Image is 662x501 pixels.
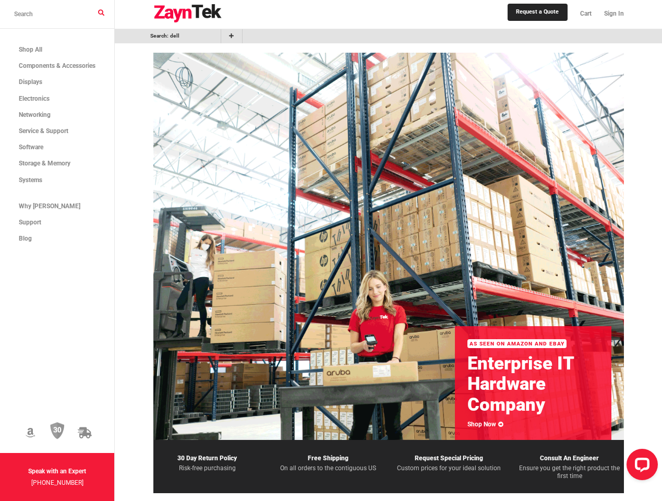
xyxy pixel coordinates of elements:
[580,10,592,17] span: Cart
[28,468,86,475] strong: Speak with an Expert
[19,62,95,69] span: Components & Accessories
[19,78,42,86] span: Displays
[19,160,70,167] span: Storage & Memory
[153,4,222,23] img: logo
[19,235,32,242] span: Blog
[153,452,262,464] p: 30 Day Return Policy
[19,95,50,102] span: Electronics
[395,464,503,473] p: Custom prices for your ideal solution
[19,219,41,226] span: Support
[515,452,624,464] p: Consult An Engineer
[19,46,42,53] span: Shop All
[508,4,567,20] a: Request a Quote
[50,422,65,440] img: 30 Day Return Policy
[274,452,382,464] p: Free Shipping
[31,479,83,486] a: [PHONE_NUMBER]
[19,202,80,210] span: Why [PERSON_NAME]
[274,464,382,473] p: On all orders to the contiguous US
[515,464,624,481] p: Ensure you get the right product the first time
[574,3,598,25] a: Cart
[395,452,503,464] p: Request Special Pricing
[19,127,68,135] span: Service & Support
[467,421,503,428] a: Shop Now
[467,353,599,415] h2: Enterprise IT Hardware Company
[120,32,209,40] a: go to /search?term=dell
[210,32,215,40] a: Remove Bookmark
[618,445,662,488] iframe: LiveChat chat widget
[153,464,262,473] p: Risk-free purchasing
[19,176,42,184] span: Systems
[598,3,624,25] a: Sign In
[19,144,43,151] span: Software
[467,339,567,348] div: As Seen On Amazon and Ebay
[19,111,51,118] span: Networking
